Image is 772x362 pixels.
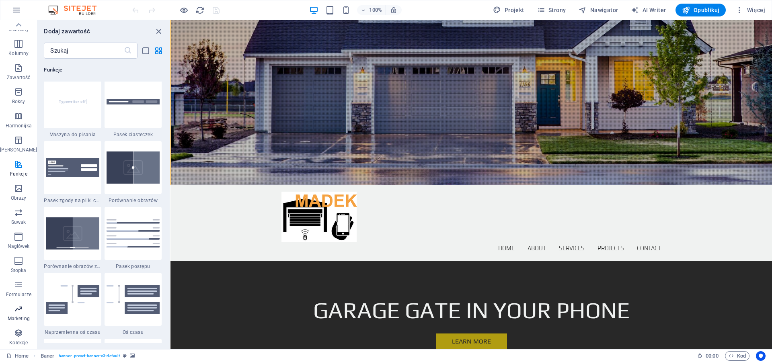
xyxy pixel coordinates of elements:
img: timeline1.svg [107,285,160,313]
p: Kolekcje [9,340,28,346]
p: Zawartość [7,74,30,81]
i: Przeładuj stronę [195,6,205,15]
img: Editor Logo [46,5,107,15]
img: image-comparison.svg [107,151,160,184]
a: Kliknij, aby anulować zaznaczenie. Kliknij dwukrotnie, aby otworzyć Strony [6,351,29,361]
p: Kolumny [8,50,29,57]
p: Suwak [11,219,26,225]
div: Projekt (Ctrl+Alt+Y) [490,4,527,16]
span: 00 00 [706,351,718,361]
div: Maszyna do pisania [44,75,101,138]
button: Opublikuj [675,4,726,16]
button: Projekt [490,4,527,16]
p: Nagłówek [8,243,30,250]
h6: Dodaj zawartość [44,27,90,36]
img: image-comparison-with-progress.svg [46,217,99,250]
span: Kod [729,351,746,361]
h6: 100% [369,5,382,15]
span: Maszyna do pisania [44,131,101,138]
button: list-view [141,46,150,55]
img: cookie-info.svg [107,99,160,104]
h6: Funkcje [44,65,162,75]
div: Porównanie obrazów [105,141,162,204]
span: AI Writer [631,6,666,14]
button: Strony [534,4,569,16]
span: Pasek postępu [105,263,162,270]
button: Kliknij tutaj, aby wyjść z trybu podglądu i kontynuować edycję [179,5,189,15]
div: Porównanie obrazów z paskiem przesuwania [44,207,101,270]
p: Marketing [8,315,30,322]
div: Pasek zgody na pliki cookie [44,141,101,204]
span: Opublikuj [682,6,719,14]
span: Nawigator [579,6,618,14]
span: Pasek zgody na pliki cookie [44,197,101,204]
img: timeline-alternated.svg [46,285,99,313]
p: Formularze [6,291,31,298]
i: Po zmianie rozmiaru automatycznie dostosowuje poziom powiększenia do wybranego urządzenia. [390,6,397,14]
button: AI Writer [628,4,669,16]
img: Typewritereffect_thumbnail.svg [46,84,99,119]
button: grid-view [154,46,163,55]
span: Projekt [493,6,524,14]
p: Boksy [12,98,25,105]
button: Więcej [732,4,768,16]
div: Pasek ciasteczek [105,75,162,138]
div: Pasek postępu [105,207,162,270]
div: Naprzemienna oś czasu [44,273,101,335]
span: : [711,353,712,359]
span: Pasek ciasteczek [105,131,162,138]
span: Strony [537,6,566,14]
input: Szukaj [44,43,123,59]
span: Porównanie obrazów z paskiem przesuwania [44,263,101,270]
button: close panel [154,27,163,36]
p: Funkcje [10,171,27,177]
button: reload [195,5,205,15]
p: Obrazy [11,195,27,201]
button: Usercentrics [756,351,766,361]
span: Naprzemienna oś czasu [44,329,101,335]
span: Więcej [735,6,765,14]
span: Porównanie obrazów [105,197,162,204]
h6: Czas sesji [697,351,719,361]
span: . banner .preset-banner-v3-default [57,351,120,361]
span: Kliknij, aby zaznaczyć. Kliknij dwukrotnie, aby edytować [41,351,54,361]
i: Ten element zawiera tło [130,354,135,358]
button: Kod [725,351,749,361]
button: Nawigator [575,4,621,16]
p: Harmonijka [6,123,32,129]
span: Oś czasu [105,329,162,335]
div: Oś czasu [105,273,162,335]
img: cookie-consent-baner.svg [46,158,99,177]
nav: breadcrumb [41,351,135,361]
i: Ten element jest konfigurowalnym ustawieniem wstępnym [123,354,127,358]
button: 100% [357,5,386,15]
p: Stopka [11,267,27,274]
img: progress-bar.svg [107,219,160,248]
